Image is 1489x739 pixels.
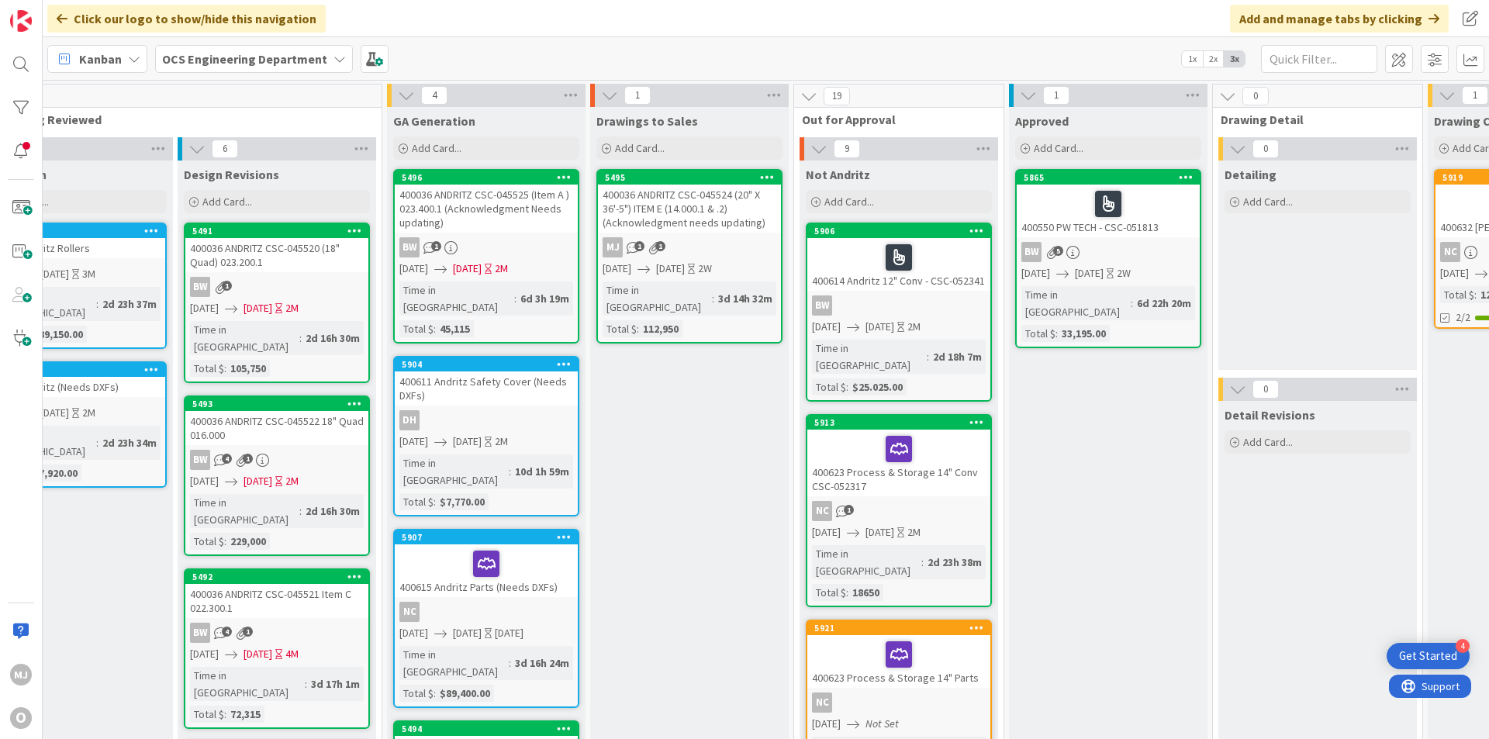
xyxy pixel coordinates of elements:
div: BW [395,237,578,257]
div: Total $ [1440,286,1474,303]
div: 72,315 [226,706,264,723]
div: NC [1440,242,1460,262]
div: Time in [GEOGRAPHIC_DATA] [399,454,509,489]
div: 400036 ANDRITZ CSC-045521 Item C 022.300.1 [185,584,368,618]
div: Time in [GEOGRAPHIC_DATA] [399,281,514,316]
div: 112,950 [639,320,682,337]
span: [DATE] [244,646,272,662]
div: 400036 ANDRITZ CSC-045522 18" Quad 016.000 [185,411,368,445]
span: 1 [1043,86,1069,105]
span: [DATE] [399,433,428,450]
div: 3M [82,266,95,282]
span: : [299,502,302,520]
div: Click our logo to show/hide this navigation [47,5,326,33]
span: Drawing Detail [1221,112,1403,127]
div: 5906400614 Andritz 12" Conv - CSC-052341 [807,224,990,291]
span: : [927,348,929,365]
div: NC [395,602,578,622]
div: 5865 [1024,172,1200,183]
span: : [434,320,436,337]
div: Total $ [399,493,434,510]
span: 4 [222,454,232,464]
a: 5865400550 PW TECH - CSC-051813BW[DATE][DATE]2WTime in [GEOGRAPHIC_DATA]:6d 22h 20mTotal $:33,195.00 [1015,169,1201,348]
span: 1 [634,241,644,251]
div: 5904400611 Andritz Safety Cover (Needs DXFs) [395,357,578,406]
span: 4 [421,86,447,105]
div: 5494 [395,722,578,736]
span: [DATE] [453,261,482,277]
span: : [224,533,226,550]
div: 45,115 [436,320,474,337]
div: Time in [GEOGRAPHIC_DATA] [190,667,305,701]
div: Time in [GEOGRAPHIC_DATA] [399,646,509,680]
div: 5921 [814,623,990,634]
div: 5865400550 PW TECH - CSC-051813 [1017,171,1200,237]
a: 5907400615 Andritz Parts (Needs DXFs)NC[DATE][DATE][DATE]Time in [GEOGRAPHIC_DATA]:3d 16h 24mTota... [393,529,579,708]
div: BW [190,623,210,643]
span: 3x [1224,51,1245,67]
span: : [434,493,436,510]
div: 6d 3h 19m [516,290,573,307]
span: : [1474,286,1477,303]
div: 2d 23h 34m [98,434,161,451]
a: 5491400036 ANDRITZ CSC-045520 (18" Quad) 023.200.1BW[DATE][DATE]2MTime in [GEOGRAPHIC_DATA]:2d 16... [184,223,370,383]
span: Detailing [1225,167,1277,182]
div: 2M [495,261,508,277]
div: 5494 [402,723,578,734]
div: 2d 23h 37m [98,295,161,313]
span: [DATE] [190,473,219,489]
span: : [637,320,639,337]
div: Total $ [1021,325,1055,342]
span: 6 [212,140,238,158]
span: [DATE] [865,524,894,540]
div: BW [399,237,420,257]
span: 0 [1252,380,1279,399]
span: : [305,675,307,692]
div: 3d 14h 32m [714,290,776,307]
span: 1 [655,241,665,251]
div: 5496400036 ANDRITZ CSC-045525 (Item A ) 023.400.1 (Acknowledgment Needs updating) [395,171,578,233]
div: 2M [82,405,95,421]
div: 5491 [185,224,368,238]
div: 400623 Process & Storage 14" Parts [807,635,990,688]
div: 400036 ANDRITZ CSC-045524 (20" X 36'-5") ITEM E (14.000.1 & .2) (Acknowledgment needs updating) [598,185,781,233]
div: 2W [698,261,712,277]
div: Total $ [812,378,846,395]
div: BW [1017,242,1200,262]
div: 105,750 [226,360,270,377]
input: Quick Filter... [1261,45,1377,73]
img: Visit kanbanzone.com [10,10,32,32]
span: Out for Approval [802,112,984,127]
div: Time in [GEOGRAPHIC_DATA] [190,494,299,528]
div: Time in [GEOGRAPHIC_DATA] [812,545,921,579]
div: 3d 16h 24m [511,654,573,672]
span: 2x [1203,51,1224,67]
div: Total $ [603,320,637,337]
div: 5492400036 ANDRITZ CSC-045521 Item C 022.300.1 [185,570,368,618]
div: 5496 [402,172,578,183]
div: 5904 [402,359,578,370]
span: 1 [844,505,854,515]
span: [DATE] [453,625,482,641]
div: $25.025.00 [848,378,907,395]
span: Add Card... [1243,195,1293,209]
div: 2M [907,319,921,335]
span: : [846,378,848,395]
span: [DATE] [190,646,219,662]
div: 229,000 [226,533,270,550]
span: 1x [1182,51,1203,67]
div: 33,195.00 [1058,325,1110,342]
span: : [514,290,516,307]
div: BW [185,277,368,297]
div: [DATE] [495,625,523,641]
div: MJ [598,237,781,257]
span: : [299,330,302,347]
div: BW [812,295,832,316]
div: 5493 [192,399,368,409]
div: Add and manage tabs by clicking [1230,5,1449,33]
span: [DATE] [603,261,631,277]
div: MJ [10,664,32,685]
div: NC [807,501,990,521]
div: 5492 [185,570,368,584]
div: Total $ [812,584,846,601]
